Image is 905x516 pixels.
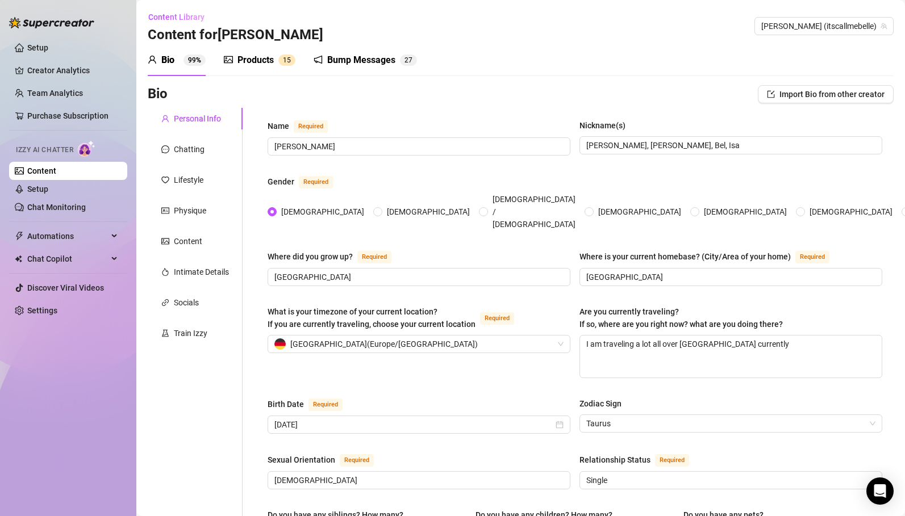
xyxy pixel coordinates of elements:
[161,145,169,153] span: message
[27,227,108,245] span: Automations
[579,453,702,467] label: Relationship Status
[268,454,335,466] div: Sexual Orientation
[761,18,887,35] span: Isabella (itscallmebelle)
[27,184,48,194] a: Setup
[161,299,169,307] span: link
[586,271,873,283] input: Where is your current homebase? (City/Area of your home)
[174,235,202,247] div: Content
[16,145,73,156] span: Izzy AI Chatter
[274,474,561,486] input: Sexual Orientation
[400,54,417,66] sup: 27
[586,415,875,432] span: Taurus
[15,232,24,241] span: thunderbolt
[586,474,873,486] input: Relationship Status
[287,56,291,64] span: 5
[480,312,514,325] span: Required
[340,454,374,467] span: Required
[579,454,650,466] div: Relationship Status
[382,205,474,218] span: [DEMOGRAPHIC_DATA]
[268,250,353,263] div: Where did you grow up?
[174,327,207,339] div: Train Izzy
[294,120,328,133] span: Required
[27,283,104,292] a: Discover Viral Videos
[268,397,355,411] label: Birth Date
[148,8,214,26] button: Content Library
[148,55,157,64] span: user
[27,250,108,268] span: Chat Copilot
[274,140,561,153] input: Name
[161,115,169,123] span: user
[274,418,553,431] input: Birth Date
[488,193,580,230] span: [DEMOGRAPHIC_DATA] / [DEMOGRAPHIC_DATA]
[9,17,94,28] img: logo-BBDzfeDw.svg
[866,477,894,505] div: Open Intercom Messenger
[586,139,873,152] input: Nickname(s)
[174,204,206,217] div: Physique
[758,85,894,103] button: Import Bio from other creator
[274,338,286,350] img: de
[404,56,408,64] span: 2
[779,90,885,99] span: Import Bio from other creator
[580,335,882,377] textarea: I am traveling a lot all over [GEOGRAPHIC_DATA] currently
[237,53,274,67] div: Products
[699,205,791,218] span: [DEMOGRAPHIC_DATA]
[274,271,561,283] input: Where did you grow up?
[805,205,897,218] span: [DEMOGRAPHIC_DATA]
[15,255,22,263] img: Chat Copilot
[308,398,343,411] span: Required
[579,250,791,263] div: Where is your current homebase? (City/Area of your home)
[408,56,412,64] span: 7
[27,111,109,120] a: Purchase Subscription
[148,85,168,103] h3: Bio
[161,207,169,215] span: idcard
[161,53,174,67] div: Bio
[881,23,887,30] span: team
[579,250,842,263] label: Where is your current homebase? (City/Area of your home)
[27,89,83,98] a: Team Analytics
[277,205,369,218] span: [DEMOGRAPHIC_DATA]
[767,90,775,98] span: import
[183,54,206,66] sup: 99%
[357,251,391,263] span: Required
[161,237,169,245] span: picture
[161,329,169,337] span: experiment
[268,398,304,410] div: Birth Date
[174,174,203,186] div: Lifestyle
[579,119,633,132] label: Nickname(s)
[27,61,118,79] a: Creator Analytics
[27,43,48,52] a: Setup
[268,175,345,188] label: Gender
[594,205,686,218] span: [DEMOGRAPHIC_DATA]
[268,175,294,188] div: Gender
[268,453,386,467] label: Sexual Orientation
[161,268,169,276] span: fire
[174,112,221,125] div: Personal Info
[148,26,323,44] h3: Content for [PERSON_NAME]
[224,55,233,64] span: picture
[795,251,829,263] span: Required
[314,55,323,64] span: notification
[174,143,205,156] div: Chatting
[278,54,295,66] sup: 15
[268,120,289,132] div: Name
[579,397,622,410] div: Zodiac Sign
[655,454,689,467] span: Required
[327,53,395,67] div: Bump Messages
[283,56,287,64] span: 1
[161,176,169,184] span: heart
[27,203,86,212] a: Chat Monitoring
[27,166,56,175] a: Content
[579,397,629,410] label: Zodiac Sign
[299,176,333,188] span: Required
[174,296,199,309] div: Socials
[579,119,625,132] div: Nickname(s)
[268,250,404,263] label: Where did you grow up?
[148,12,205,22] span: Content Library
[78,140,95,157] img: AI Chatter
[174,266,229,278] div: Intimate Details
[268,307,476,329] span: What is your timezone of your current location? If you are currently traveling, choose your curre...
[290,335,478,353] span: [GEOGRAPHIC_DATA] ( Europe/[GEOGRAPHIC_DATA] )
[579,307,783,329] span: Are you currently traveling? If so, where are you right now? what are you doing there?
[268,119,340,133] label: Name
[27,306,57,315] a: Settings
